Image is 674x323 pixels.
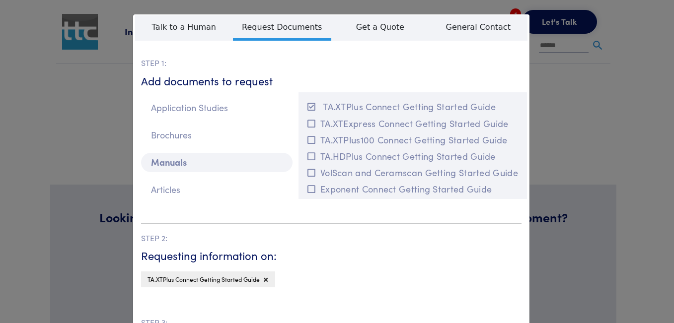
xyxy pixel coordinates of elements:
[148,275,260,283] span: TA.XTPlus Connect Getting Started Guide
[141,57,522,69] p: STEP 1:
[141,232,522,245] p: STEP 2:
[233,15,331,41] span: Request Documents
[141,248,522,263] h6: Requesting information on:
[304,197,522,214] button: Exponent Connect Lite Getting Started Guide
[141,180,293,199] p: Articles
[429,15,527,38] span: General Contact
[304,131,522,148] button: TA.XTPlus100 Connect Getting Started Guide
[304,148,522,164] button: TA.HDPlus Connect Getting Started Guide
[304,164,522,181] button: VolScan and Ceramscan Getting Started Guide
[141,73,522,89] h6: Add documents to request
[141,126,293,145] p: Brochures
[304,98,522,115] button: TA.XTPlus Connect Getting Started Guide
[304,115,522,131] button: TA.XTExpress Connect Getting Started Guide
[304,181,522,197] button: Exponent Connect Getting Started Guide
[141,98,293,118] p: Application Studies
[141,153,293,172] p: Manuals
[135,15,233,38] span: Talk to a Human
[331,15,430,38] span: Get a Quote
